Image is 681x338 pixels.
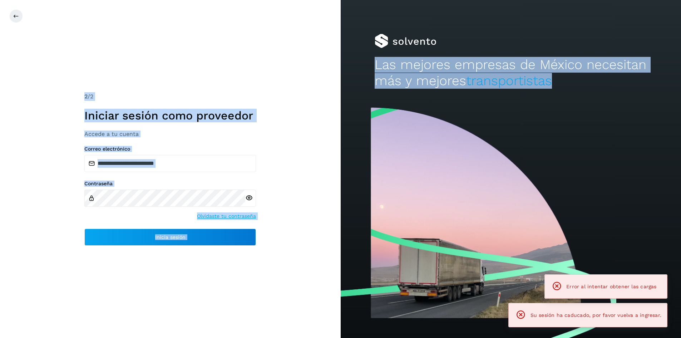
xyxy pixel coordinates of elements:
[84,131,256,137] h3: Accede a tu cuenta
[531,312,661,318] span: Su sesión ha caducado, por favor vuelva a ingresar.
[84,146,256,152] label: Correo electrónico
[375,57,647,89] h2: Las mejores empresas de México necesitan más y mejores
[466,73,552,88] span: transportistas
[197,212,256,220] a: Olvidaste tu contraseña
[84,92,256,101] div: /2
[84,109,256,122] h1: Iniciar sesión como proveedor
[84,93,88,100] span: 2
[84,229,256,246] button: Inicia sesión
[84,181,256,187] label: Contraseña
[155,235,186,240] span: Inicia sesión
[566,284,656,289] span: Error al intentar obtener las cargas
